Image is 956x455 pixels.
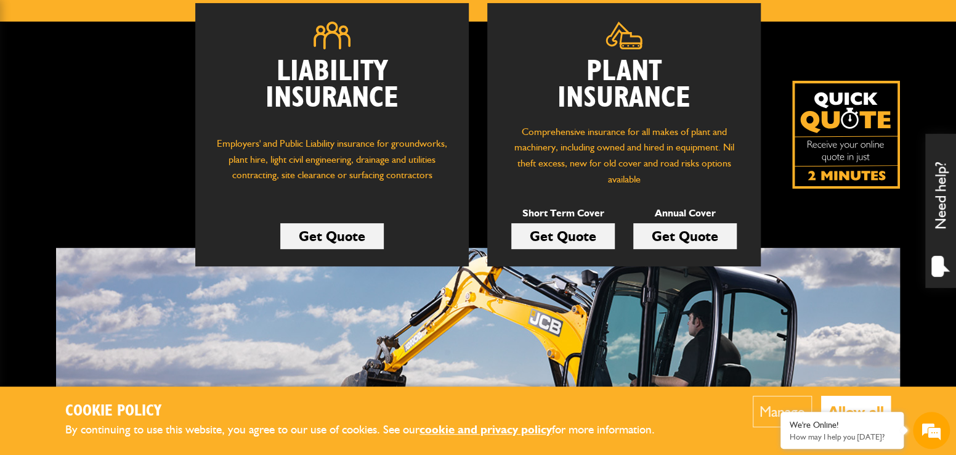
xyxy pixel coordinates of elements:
[925,134,956,288] div: Need help?
[506,124,742,187] p: Comprehensive insurance for all makes of plant and machinery, including owned and hired in equipm...
[633,223,737,249] a: Get Quote
[65,420,675,440] p: By continuing to use this website, you agree to our use of cookies. See our for more information.
[790,432,894,441] p: How may I help you today?
[506,59,742,112] h2: Plant Insurance
[65,402,675,421] h2: Cookie Policy
[821,396,891,427] button: Allow all
[792,81,900,189] img: Quick Quote
[633,205,737,221] p: Annual Cover
[511,223,615,249] a: Get Quote
[419,422,552,437] a: cookie and privacy policy
[280,223,384,249] a: Get Quote
[790,420,894,430] div: We're Online!
[214,136,450,195] p: Employers' and Public Liability insurance for groundworks, plant hire, light civil engineering, d...
[214,59,450,124] h2: Liability Insurance
[753,396,812,427] button: Manage
[511,205,615,221] p: Short Term Cover
[792,81,900,189] a: Get your insurance quote isn just 2-minutes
